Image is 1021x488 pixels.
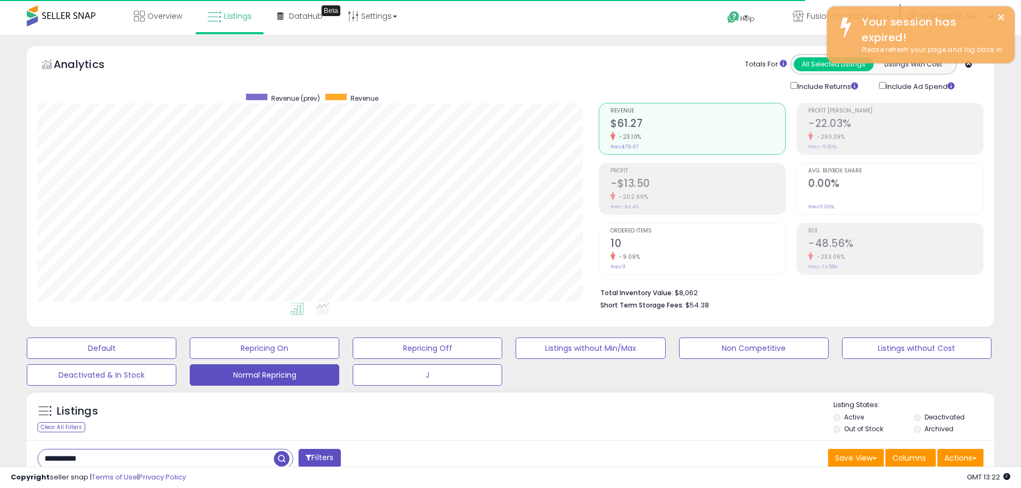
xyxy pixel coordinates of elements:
[353,364,502,386] button: J
[27,364,176,386] button: Deactivated & In Stock
[610,264,625,270] small: Prev: 11
[610,108,785,114] span: Revenue
[808,264,838,270] small: Prev: -14.58%
[740,14,755,23] span: Help
[190,364,339,386] button: Normal Repricing
[615,193,648,201] small: -202.69%
[833,400,994,410] p: Listing States:
[610,144,638,150] small: Prev: $79.67
[808,228,983,234] span: ROI
[299,449,340,468] button: Filters
[925,424,953,433] label: Archived
[610,177,785,192] h2: -$13.50
[516,337,665,359] button: Listings without Min/Max
[147,11,182,21] span: Overview
[808,108,983,114] span: Profit [PERSON_NAME]
[807,11,883,21] span: Fusion Products Inc.
[351,94,378,103] span: Revenue
[782,80,871,92] div: Include Returns
[892,453,926,463] span: Columns
[289,11,323,21] span: DataHub
[610,117,785,132] h2: $61.27
[322,5,340,16] div: Tooltip anchor
[854,14,1007,45] div: Your session has expired!
[271,94,320,103] span: Revenue (prev)
[600,301,684,310] b: Short Term Storage Fees:
[842,337,992,359] button: Listings without Cost
[685,300,709,310] span: $54.38
[808,237,983,252] h2: -48.56%
[967,472,1010,482] span: 2025-09-15 13:22 GMT
[190,337,339,359] button: Repricing On
[139,472,186,482] a: Privacy Policy
[885,449,936,467] button: Columns
[610,237,785,252] h2: 10
[610,168,785,174] span: Profit
[808,204,834,210] small: Prev: 0.00%
[813,253,845,261] small: -233.06%
[38,422,85,432] div: Clear All Filters
[57,404,98,419] h5: Listings
[871,80,972,92] div: Include Ad Spend
[925,412,965,422] label: Deactivated
[11,472,186,483] div: seller snap | |
[679,337,829,359] button: Non Competitive
[615,133,642,141] small: -23.10%
[997,11,1005,24] button: ×
[794,57,874,71] button: All Selected Listings
[727,11,740,24] i: Get Help
[719,3,776,35] a: Help
[808,144,837,150] small: Prev: -5.60%
[808,168,983,174] span: Avg. Buybox Share
[54,57,125,74] h5: Analytics
[615,253,640,261] small: -9.09%
[873,57,953,71] button: Listings With Cost
[610,204,638,210] small: Prev: -$4.46
[844,424,883,433] label: Out of Stock
[844,412,864,422] label: Active
[11,472,50,482] strong: Copyright
[92,472,137,482] a: Terms of Use
[813,133,845,141] small: -293.39%
[224,11,252,21] span: Listings
[828,449,884,467] button: Save View
[745,59,787,70] div: Totals For
[27,337,176,359] button: Default
[808,177,983,192] h2: 0.00%
[937,449,983,467] button: Actions
[610,228,785,234] span: Ordered Items
[854,45,1007,55] div: Please refresh your page and log back in
[353,337,502,359] button: Repricing Off
[600,286,975,298] li: $8,062
[808,117,983,132] h2: -22.03%
[600,288,673,297] b: Total Inventory Value:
